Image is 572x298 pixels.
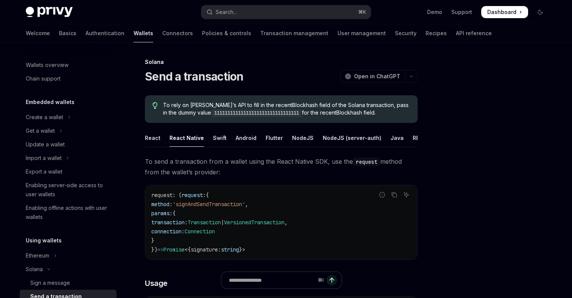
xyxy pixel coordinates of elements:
[173,201,245,208] span: 'signAndSendTransaction'
[145,129,160,147] div: React
[145,58,418,66] div: Solana
[163,246,185,253] span: Promise
[229,272,315,289] input: Ask a question...
[224,219,284,226] span: VersionedTransaction
[151,219,185,226] span: transaction
[182,228,185,235] span: :
[20,151,117,165] button: Toggle Import a wallet section
[151,246,157,253] span: })
[354,73,400,80] span: Open in ChatGPT
[26,61,68,70] div: Wallets overview
[20,249,117,262] button: Toggle Ethereum section
[26,236,62,245] h5: Using wallets
[26,24,50,42] a: Welcome
[20,262,117,276] button: Toggle Solana section
[340,70,405,83] button: Open in ChatGPT
[188,219,221,226] span: Transaction
[26,203,112,222] div: Enabling offline actions with user wallets
[242,246,245,253] span: >
[20,72,117,85] a: Chain support
[20,178,117,201] a: Enabling server-side access to user wallets
[20,110,117,124] button: Toggle Create a wallet section
[151,237,154,244] span: }
[487,8,516,16] span: Dashboard
[26,98,75,107] h5: Embedded wallets
[218,246,221,253] span: :
[26,140,65,149] div: Update a wallet
[26,113,63,122] div: Create a wallet
[456,24,492,42] a: API reference
[173,192,182,199] span: : (
[157,246,163,253] span: =>
[26,167,62,176] div: Export a wallet
[191,246,218,253] span: signature
[326,275,337,286] button: Send message
[20,165,117,178] a: Export a wallet
[134,24,153,42] a: Wallets
[162,24,193,42] a: Connectors
[451,8,472,16] a: Support
[236,129,256,147] div: Android
[481,6,528,18] a: Dashboard
[239,246,242,253] span: }
[221,219,224,226] span: |
[20,58,117,72] a: Wallets overview
[292,129,314,147] div: NodeJS
[163,101,410,117] span: To rely on [PERSON_NAME]’s API to fill in the recentBlockhash field of the Solana transaction, pa...
[26,74,61,83] div: Chain support
[20,201,117,224] a: Enabling offline actions with user wallets
[221,246,239,253] span: string
[185,219,188,226] span: :
[26,265,43,274] div: Solana
[85,24,124,42] a: Authentication
[260,24,328,42] a: Transaction management
[173,210,176,217] span: {
[284,219,288,226] span: ,
[20,124,117,138] button: Toggle Get a wallet section
[389,190,399,200] button: Copy the contents from the code block
[216,8,237,17] div: Search...
[202,24,251,42] a: Policies & controls
[426,24,447,42] a: Recipes
[26,126,55,135] div: Get a wallet
[169,129,204,147] div: React Native
[151,201,169,208] span: method
[151,228,182,235] span: connection
[188,246,191,253] span: {
[213,129,227,147] div: Swift
[169,201,173,208] span: :
[201,5,371,19] button: Open search
[353,158,380,166] code: request
[203,192,206,199] span: :
[20,138,117,151] a: Update a wallet
[151,192,173,199] span: request
[358,9,366,15] span: ⌘ K
[427,8,442,16] a: Demo
[413,129,437,147] div: REST API
[266,129,283,147] div: Flutter
[185,228,215,235] span: Connection
[169,210,173,217] span: :
[151,210,169,217] span: params
[390,129,404,147] div: Java
[534,6,546,18] button: Toggle dark mode
[401,190,411,200] button: Ask AI
[26,251,49,260] div: Ethereum
[20,276,117,290] a: Sign a message
[245,201,248,208] span: ,
[323,129,381,147] div: NodeJS (server-auth)
[26,181,112,199] div: Enabling server-side access to user wallets
[26,7,73,17] img: dark logo
[145,70,244,83] h1: Send a transaction
[59,24,76,42] a: Basics
[145,156,418,177] span: To send a transaction from a wallet using the React Native SDK, use the method from the wallet’s ...
[152,102,158,109] svg: Tip
[377,190,387,200] button: Report incorrect code
[185,246,188,253] span: <
[30,278,70,287] div: Sign a message
[337,24,386,42] a: User management
[26,154,62,163] div: Import a wallet
[206,192,209,199] span: {
[182,192,203,199] span: request
[395,24,417,42] a: Security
